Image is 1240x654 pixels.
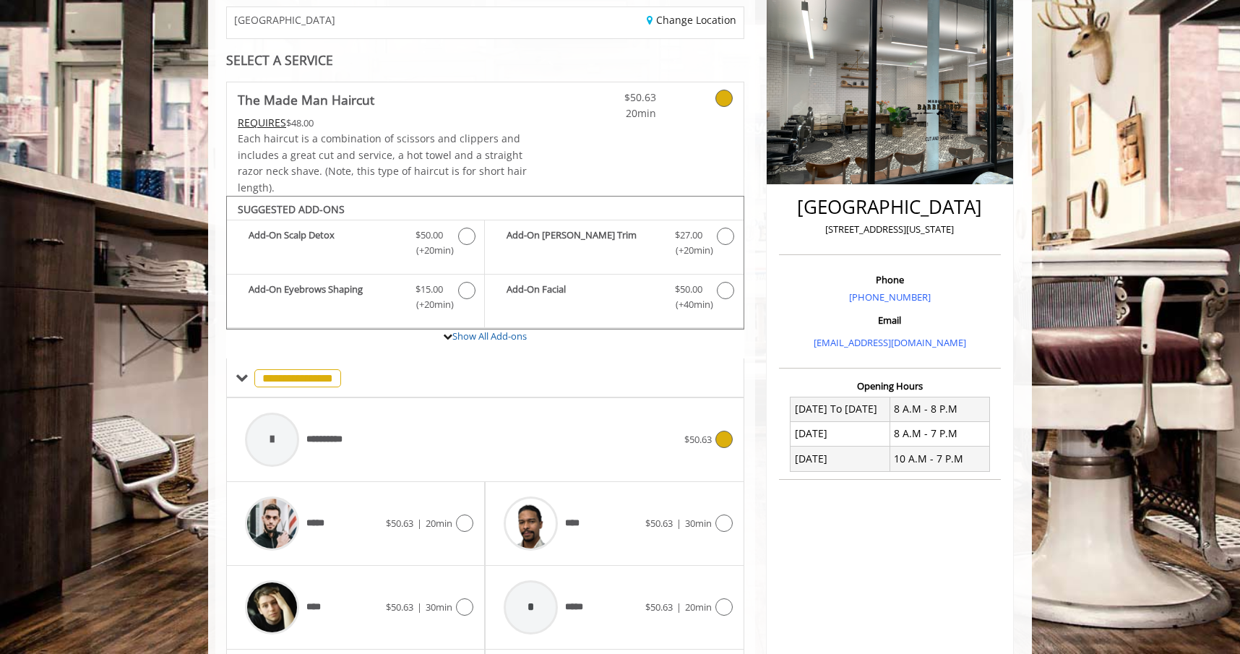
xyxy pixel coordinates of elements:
[386,517,413,530] span: $50.63
[238,115,528,131] div: $48.00
[417,517,422,530] span: |
[226,53,744,67] div: SELECT A SERVICE
[571,106,656,121] span: 20min
[492,228,736,262] label: Add-On Beard Trim
[647,13,736,27] a: Change Location
[234,228,477,262] label: Add-On Scalp Detox
[684,433,712,446] span: $50.63
[849,291,931,304] a: [PHONE_NUMBER]
[492,282,736,316] label: Add-On Facial
[416,228,443,243] span: $50.00
[571,90,656,106] span: $50.63
[408,297,451,312] span: (+20min )
[234,14,335,25] span: [GEOGRAPHIC_DATA]
[249,228,401,258] b: Add-On Scalp Detox
[675,228,702,243] span: $27.00
[238,90,374,110] b: The Made Man Haircut
[783,222,997,237] p: [STREET_ADDRESS][US_STATE]
[675,282,702,297] span: $50.00
[507,228,660,258] b: Add-On [PERSON_NAME] Trim
[416,282,443,297] span: $15.00
[783,275,997,285] h3: Phone
[667,243,710,258] span: (+20min )
[234,282,477,316] label: Add-On Eyebrows Shaping
[408,243,451,258] span: (+20min )
[685,517,712,530] span: 30min
[645,517,673,530] span: $50.63
[783,197,997,218] h2: [GEOGRAPHIC_DATA]
[779,381,1001,391] h3: Opening Hours
[676,517,681,530] span: |
[890,421,989,446] td: 8 A.M - 7 P.M
[507,282,660,312] b: Add-On Facial
[238,116,286,129] span: This service needs some Advance to be paid before we block your appointment
[890,447,989,471] td: 10 A.M - 7 P.M
[426,601,452,614] span: 30min
[452,330,527,343] a: Show All Add-ons
[676,601,681,614] span: |
[238,202,345,216] b: SUGGESTED ADD-ONS
[386,601,413,614] span: $50.63
[890,397,989,421] td: 8 A.M - 8 P.M
[791,421,890,446] td: [DATE]
[417,601,422,614] span: |
[791,397,890,421] td: [DATE] To [DATE]
[814,336,966,349] a: [EMAIL_ADDRESS][DOMAIN_NAME]
[249,282,401,312] b: Add-On Eyebrows Shaping
[783,315,997,325] h3: Email
[238,132,527,194] span: Each haircut is a combination of scissors and clippers and includes a great cut and service, a ho...
[667,297,710,312] span: (+40min )
[685,601,712,614] span: 20min
[426,517,452,530] span: 20min
[226,196,744,330] div: The Made Man Haircut Add-onS
[645,601,673,614] span: $50.63
[791,447,890,471] td: [DATE]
